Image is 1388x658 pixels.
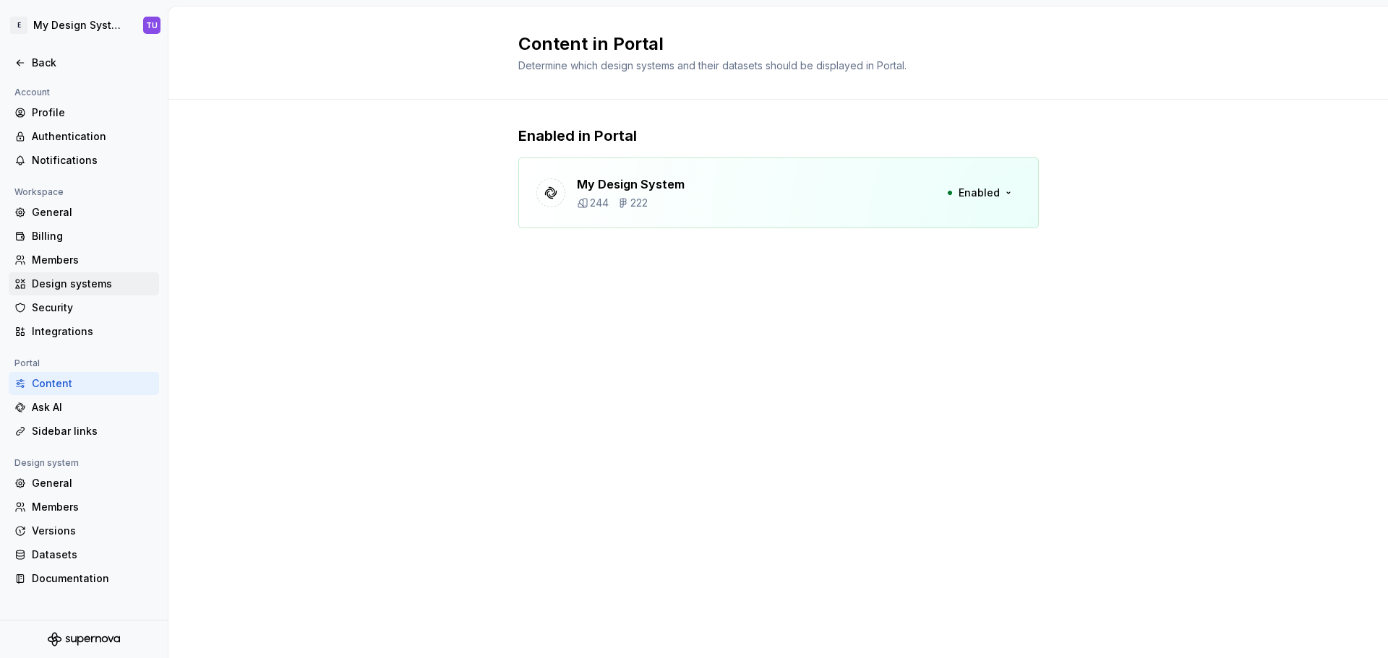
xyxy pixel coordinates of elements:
div: Design systems [32,277,153,291]
div: Members [32,500,153,514]
p: Enabled in Portal [518,126,1039,146]
a: Back [9,51,159,74]
div: Account [9,84,56,101]
div: Workspace [9,183,69,201]
div: My Design System [33,18,126,33]
div: E [10,17,27,34]
div: Notifications [32,153,153,168]
div: General [32,476,153,490]
span: Enabled [959,186,1000,200]
p: 244 [590,196,609,210]
div: Billing [32,229,153,243]
div: Portal [9,355,46,372]
a: Security [9,296,159,319]
div: Authentication [32,129,153,144]
a: General [9,201,159,224]
div: Security [32,300,153,315]
a: Integrations [9,320,159,343]
div: Versions [32,524,153,538]
span: Determine which design systems and their datasets should be displayed in Portal. [518,59,907,72]
p: My Design System [577,176,685,193]
div: TU [146,20,158,31]
a: Notifications [9,149,159,172]
div: Integrations [32,324,153,339]
div: Design system [9,454,85,472]
div: General [32,205,153,220]
a: Design systems [9,272,159,295]
a: Datasets [9,543,159,566]
a: Members [9,495,159,519]
a: Documentation [9,567,159,590]
p: 222 [630,196,648,210]
svg: Supernova Logo [48,632,120,646]
a: Profile [9,101,159,124]
h2: Content in Portal [518,33,1021,56]
a: Sidebar links [9,420,159,443]
div: Datasets [32,547,153,562]
a: Billing [9,225,159,248]
a: Versions [9,519,159,542]
div: Documentation [32,571,153,586]
div: Content [32,376,153,391]
div: Ask AI [32,400,153,415]
div: Members [32,253,153,267]
div: Profile [32,105,153,120]
a: Content [9,372,159,395]
a: Authentication [9,125,159,148]
button: EMy Design SystemTU [3,9,165,41]
a: General [9,472,159,495]
div: Sidebar links [32,424,153,438]
button: Enabled [938,180,1021,206]
a: Members [9,248,159,272]
a: Ask AI [9,396,159,419]
div: Back [32,56,153,70]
